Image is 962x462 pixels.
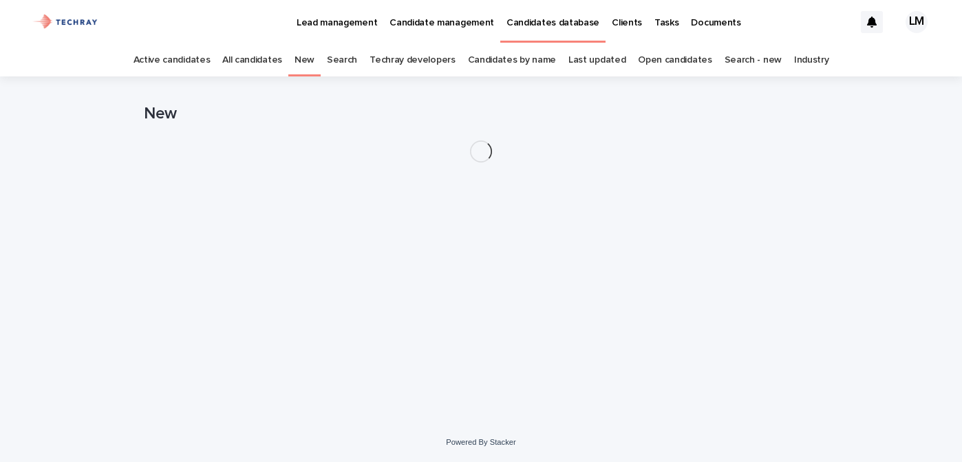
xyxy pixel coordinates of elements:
[327,44,357,76] a: Search
[468,44,556,76] a: Candidates by name
[638,44,712,76] a: Open candidates
[295,44,314,76] a: New
[568,44,626,76] a: Last updated
[133,44,211,76] a: Active candidates
[446,438,515,446] a: Powered By Stacker
[794,44,829,76] a: Industry
[222,44,282,76] a: All candidates
[144,104,818,124] h1: New
[906,11,928,33] div: LM
[28,8,104,36] img: xG6Muz3VQV2JDbePcW7p
[725,44,782,76] a: Search - new
[370,44,455,76] a: Techray developers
